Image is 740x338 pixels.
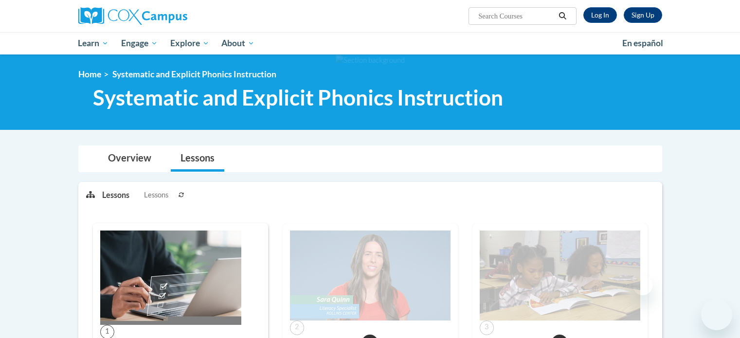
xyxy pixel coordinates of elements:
span: 3 [480,320,494,335]
span: 2 [290,320,304,335]
a: Explore [164,32,216,54]
p: Lessons [102,190,129,200]
span: En español [622,38,663,48]
a: Overview [98,146,161,172]
div: Main menu [64,32,677,54]
img: Cox Campus [78,7,187,25]
img: Course Image [480,231,640,321]
input: Search Courses [477,10,555,22]
a: Lessons [171,146,224,172]
a: Engage [115,32,164,54]
button: Search [555,10,570,22]
span: Explore [170,37,209,49]
a: En español [616,33,669,53]
span: Lessons [144,190,168,200]
img: Section background [336,55,405,66]
iframe: Close message [633,276,652,295]
span: Learn [78,37,108,49]
a: Home [78,69,101,79]
a: About [215,32,261,54]
iframe: Button to launch messaging window [701,299,732,330]
img: Course Image [100,231,241,325]
a: Log In [583,7,617,23]
img: Course Image [290,231,451,321]
a: Register [624,7,662,23]
a: Learn [72,32,115,54]
a: Cox Campus [78,7,263,25]
span: Systematic and Explicit Phonics Instruction [93,85,503,110]
span: Engage [121,37,158,49]
span: About [221,37,254,49]
span: Systematic and Explicit Phonics Instruction [112,69,276,79]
